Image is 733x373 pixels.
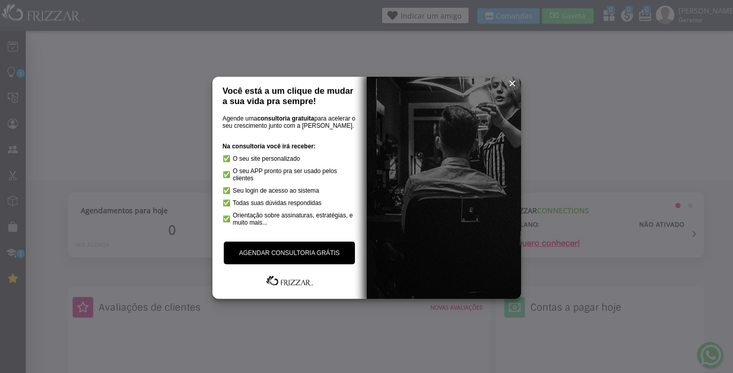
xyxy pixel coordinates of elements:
[264,275,315,287] img: Frizzar
[223,199,356,207] li: Todas suas dúvidas respondidas
[223,115,356,129] p: Agende uma para acelerar o seu crescimento junto com a [PERSON_NAME].
[257,115,314,122] strong: consultoria gratuita
[223,86,356,107] h1: Você está a um clique de mudar a sua vida pra sempre!
[223,155,356,162] li: O seu site personalizado
[223,187,356,194] li: Seu login de acesso ao sistema
[224,242,355,264] a: AGENDAR CONSULTORIA GRÁTIS
[505,76,520,91] button: ui-button
[223,143,316,150] strong: Na consultoria você irá receber:
[223,212,356,226] li: Orientação sobre assinaturas, estratégias, e muito mais...
[223,167,356,182] li: O seu APP pronto pra ser usado pelos clientes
